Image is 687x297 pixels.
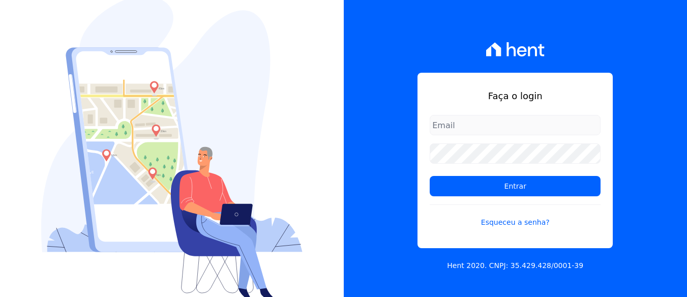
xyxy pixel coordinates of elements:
[430,115,601,135] input: Email
[430,204,601,228] a: Esqueceu a senha?
[430,89,601,103] h1: Faça o login
[430,176,601,196] input: Entrar
[447,260,583,271] p: Hent 2020. CNPJ: 35.429.428/0001-39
